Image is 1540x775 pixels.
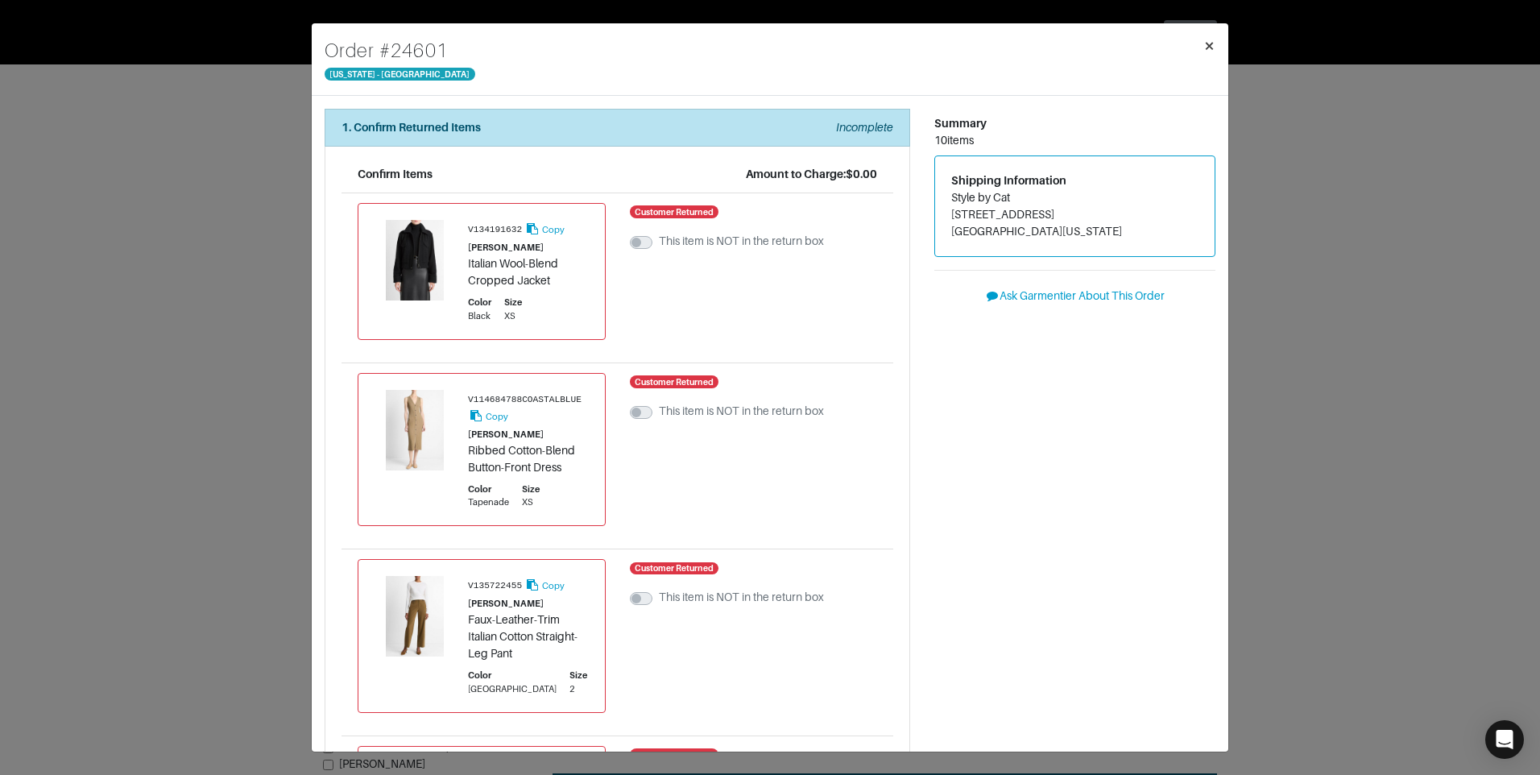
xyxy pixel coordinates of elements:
div: Italian Wool-Blend Cropped Jacket [468,255,589,289]
div: Size [522,483,540,496]
div: XS [522,495,540,509]
address: Style by Cat [STREET_ADDRESS] [GEOGRAPHIC_DATA][US_STATE] [951,189,1198,240]
small: Copy [486,412,508,421]
span: Customer Returned [630,562,719,575]
small: Copy [542,581,565,591]
button: Copy [524,576,565,595]
div: Size [569,669,587,682]
div: Size [504,296,522,309]
small: V134191632 [468,225,522,234]
div: XS [504,309,522,323]
div: Summary [934,115,1215,132]
label: This item is NOT in the return box [659,233,824,250]
div: Color [468,669,557,682]
label: This item is NOT in the return box [659,589,824,606]
small: [PERSON_NAME] [468,429,544,439]
button: Copy [524,220,565,238]
small: [PERSON_NAME] [468,599,544,608]
div: Ribbed Cotton-Blend Button-Front Dress [468,442,589,476]
div: Black [468,309,491,323]
div: Confirm Items [358,166,433,183]
div: 2 [569,682,587,696]
div: Color [468,483,509,496]
small: Copy [542,225,565,234]
div: Color [468,296,491,309]
span: Customer Returned [630,205,719,218]
img: Product [375,576,455,657]
div: Tapenade [468,495,509,509]
span: Customer Returned [630,748,719,761]
small: V135722455 [468,581,522,591]
strong: 1. Confirm Returned Items [342,121,481,134]
small: [PERSON_NAME] [468,242,544,252]
span: × [1203,35,1215,56]
img: Product [375,390,455,470]
small: V114684788COASTALBLUE [468,395,582,404]
button: Copy [468,407,509,425]
div: [GEOGRAPHIC_DATA] [468,682,557,696]
em: Incomplete [836,121,893,134]
span: Shipping Information [951,174,1066,187]
img: Product [375,220,455,300]
span: [US_STATE] - [GEOGRAPHIC_DATA] [325,68,475,81]
button: Ask Garmentier About This Order [934,284,1215,309]
label: This item is NOT in the return box [659,403,824,420]
button: Close [1190,23,1228,68]
div: Amount to Charge: $0.00 [746,166,877,183]
div: 10 items [934,132,1215,149]
div: Open Intercom Messenger [1485,720,1524,759]
span: Customer Returned [630,375,719,388]
div: Faux-Leather-Trim Italian Cotton Straight-Leg Pant [468,611,589,662]
h4: Order # 24601 [325,36,475,65]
